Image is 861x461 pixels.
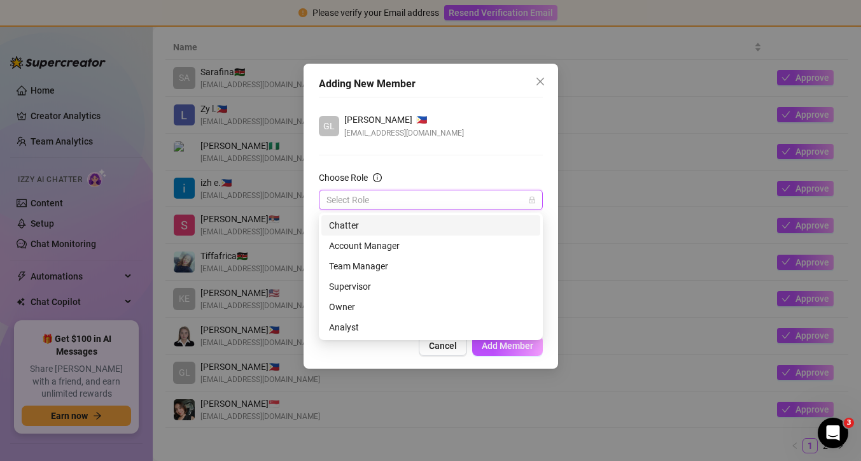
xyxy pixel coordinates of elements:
[319,76,543,92] div: Adding New Member
[321,236,540,256] div: Account Manager
[321,256,540,276] div: Team Manager
[535,76,545,87] span: close
[329,300,533,314] div: Owner
[844,418,854,428] span: 3
[818,418,848,448] iframe: Intercom live chat
[329,218,533,232] div: Chatter
[530,76,550,87] span: Close
[329,239,533,253] div: Account Manager
[344,113,412,127] span: [PERSON_NAME]
[344,127,464,139] span: [EMAIL_ADDRESS][DOMAIN_NAME]
[319,171,368,185] div: Choose Role
[528,196,536,204] span: lock
[323,119,335,133] span: GL
[321,276,540,297] div: Supervisor
[344,113,464,127] div: 🇵🇭
[329,320,533,334] div: Analyst
[321,215,540,236] div: Chatter
[472,336,543,356] button: Add Member
[530,71,550,92] button: Close
[321,317,540,337] div: Analyst
[329,280,533,294] div: Supervisor
[419,336,467,356] button: Cancel
[429,341,457,351] span: Cancel
[321,297,540,317] div: Owner
[482,341,533,351] span: Add Member
[373,173,382,182] span: info-circle
[329,259,533,273] div: Team Manager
